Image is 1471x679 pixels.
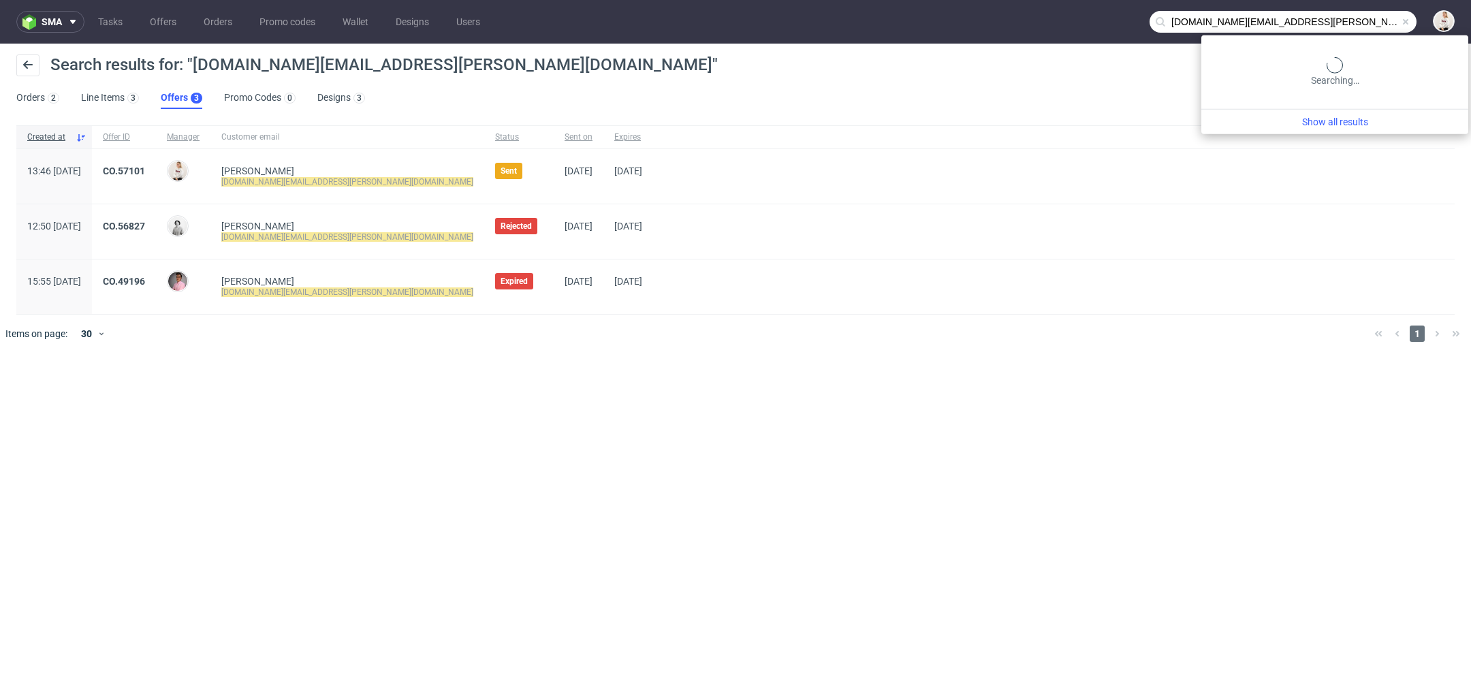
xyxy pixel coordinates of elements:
[357,93,362,103] div: 3
[565,276,592,287] span: [DATE]
[614,165,642,176] span: [DATE]
[168,272,187,291] img: Paweł Guz
[81,87,139,109] a: Line Items3
[22,14,42,30] img: logo
[221,276,294,287] a: [PERSON_NAME]
[614,276,642,287] span: [DATE]
[73,324,97,343] div: 30
[27,276,81,287] span: 15:55 [DATE]
[194,93,199,103] div: 3
[221,165,294,176] a: [PERSON_NAME]
[565,131,592,143] span: Sent on
[221,232,473,242] mark: [DOMAIN_NAME][EMAIL_ADDRESS][PERSON_NAME][DOMAIN_NAME]
[448,11,488,33] a: Users
[195,11,240,33] a: Orders
[51,93,56,103] div: 2
[565,165,592,176] span: [DATE]
[387,11,437,33] a: Designs
[5,327,67,341] span: Items on page:
[221,131,473,143] span: Customer email
[167,131,200,143] span: Manager
[168,217,187,236] img: Dudek Mariola
[221,177,473,187] mark: [DOMAIN_NAME][EMAIL_ADDRESS][PERSON_NAME][DOMAIN_NAME]
[614,221,642,232] span: [DATE]
[287,93,292,103] div: 0
[501,276,528,287] span: Expired
[103,131,145,143] span: Offer ID
[224,87,296,109] a: Promo Codes0
[221,221,294,232] a: [PERSON_NAME]
[501,221,532,232] span: Rejected
[42,17,62,27] span: sma
[27,221,81,232] span: 12:50 [DATE]
[221,287,473,297] mark: [DOMAIN_NAME][EMAIL_ADDRESS][PERSON_NAME][DOMAIN_NAME]
[142,11,185,33] a: Offers
[168,161,187,180] img: Mari Fok
[334,11,377,33] a: Wallet
[614,131,642,143] span: Expires
[317,87,365,109] a: Designs3
[565,221,592,232] span: [DATE]
[16,87,59,109] a: Orders2
[161,87,202,109] a: Offers3
[50,55,718,74] span: Search results for: "[DOMAIN_NAME][EMAIL_ADDRESS][PERSON_NAME][DOMAIN_NAME]"
[103,165,145,176] a: CO.57101
[495,131,543,143] span: Status
[27,131,70,143] span: Created at
[1207,57,1463,87] div: Searching…
[103,276,145,287] a: CO.49196
[1434,12,1453,31] img: Mari Fok
[501,165,517,176] span: Sent
[251,11,323,33] a: Promo codes
[1207,115,1463,129] a: Show all results
[131,93,136,103] div: 3
[90,11,131,33] a: Tasks
[16,11,84,33] button: sma
[1410,326,1425,342] span: 1
[27,165,81,176] span: 13:46 [DATE]
[103,221,145,232] a: CO.56827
